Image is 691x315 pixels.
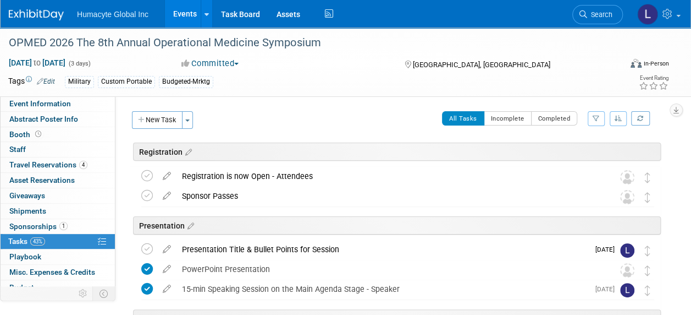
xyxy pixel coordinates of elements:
[620,243,634,258] img: Linda Hamilton
[185,220,194,231] a: Edit sections
[573,57,669,74] div: Event Format
[1,204,115,219] a: Shipments
[9,222,68,231] span: Sponsorships
[643,59,669,68] div: In-Person
[9,115,78,123] span: Abstract Poster Info
[637,4,658,25] img: Linda Hamilton
[157,191,176,201] a: edit
[157,245,176,254] a: edit
[178,58,243,69] button: Committed
[9,160,87,169] span: Travel Reservations
[484,111,532,126] button: Incomplete
[620,190,634,204] img: Unassigned
[1,127,115,142] a: Booth
[620,283,634,297] img: Linda Hamilton
[157,264,176,274] a: edit
[639,75,668,81] div: Event Rating
[442,111,484,126] button: All Tasks
[176,167,598,186] div: Registration is now Open - Attendees
[8,237,45,246] span: Tasks
[176,240,589,259] div: Presentation Title & Bullet Points for Session
[8,75,55,88] td: Tags
[59,222,68,230] span: 1
[30,237,45,246] span: 43%
[9,9,64,20] img: ExhibitDay
[1,219,115,234] a: Sponsorships1
[176,280,589,298] div: 15-min Speaking Session on the Main Agenda Stage - Speaker
[9,145,26,154] span: Staff
[587,10,612,19] span: Search
[1,157,115,172] a: Travel Reservations4
[631,59,642,68] img: Format-Inperson.png
[9,268,95,276] span: Misc. Expenses & Credits
[1,249,115,264] a: Playbook
[531,111,578,126] button: Completed
[32,58,42,67] span: to
[176,260,598,279] div: PowerPoint Presentation
[1,173,115,188] a: Asset Reservations
[595,285,620,293] span: [DATE]
[9,191,45,200] span: Giveaways
[33,130,43,138] span: Booth not reserved yet
[132,111,183,129] button: New Task
[74,286,93,301] td: Personalize Event Tab Strip
[595,246,620,253] span: [DATE]
[645,192,650,203] i: Move task
[37,78,55,85] a: Edit
[93,286,115,301] td: Toggle Event Tabs
[631,111,650,126] a: Refresh
[133,216,661,235] div: Presentation
[413,61,550,69] span: [GEOGRAPHIC_DATA], [GEOGRAPHIC_DATA]
[1,265,115,280] a: Misc. Expenses & Credits
[5,33,612,53] div: OPMED 2026 The 8th Annual Operational Medicine Symposium
[133,143,661,161] div: Registration
[645,246,650,256] i: Move task
[1,188,115,203] a: Giveaways
[9,130,43,139] span: Booth
[157,284,176,294] a: edit
[8,58,66,68] span: [DATE] [DATE]
[1,234,115,249] a: Tasks43%
[159,76,213,88] div: Budgeted-Mrktg
[9,176,75,184] span: Asset Reservations
[65,76,94,88] div: Military
[645,265,650,276] i: Move task
[572,5,623,24] a: Search
[620,170,634,184] img: Unassigned
[1,96,115,111] a: Event Information
[77,10,148,19] span: Humacyte Global Inc
[157,171,176,181] a: edit
[1,280,115,295] a: Budget
[68,60,91,67] span: (3 days)
[1,112,115,127] a: Abstract Poster Info
[1,142,115,157] a: Staff
[176,187,598,205] div: Sponsor Passes
[9,283,34,292] span: Budget
[98,76,155,88] div: Custom Portable
[9,252,41,261] span: Playbook
[620,263,634,278] img: Unassigned
[645,172,650,183] i: Move task
[183,146,192,157] a: Edit sections
[79,161,87,169] span: 4
[9,207,46,215] span: Shipments
[9,99,71,108] span: Event Information
[645,285,650,296] i: Move task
